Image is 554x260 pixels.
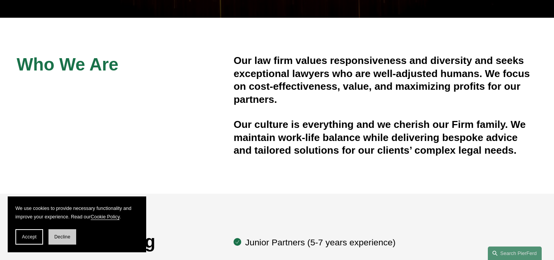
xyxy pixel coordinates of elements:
p: We use cookies to provide necessary functionality and improve your experience. Read our . [15,204,138,221]
p: Junior Partners (5-7 years experience) [245,235,537,250]
span: Accept [22,234,37,240]
a: Search this site [488,247,542,260]
section: Cookie banner [8,196,146,252]
span: Decline [54,234,70,240]
button: Accept [15,229,43,245]
h4: Our law firm values responsiveness and diversity and seeks exceptional lawyers who are well-adjus... [234,54,537,106]
h4: Our culture is everything and we cherish our Firm family. We maintain work-life balance while del... [234,118,537,157]
span: Who We Are [17,55,118,74]
a: Cookie Policy [91,214,120,220]
button: Decline [48,229,76,245]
